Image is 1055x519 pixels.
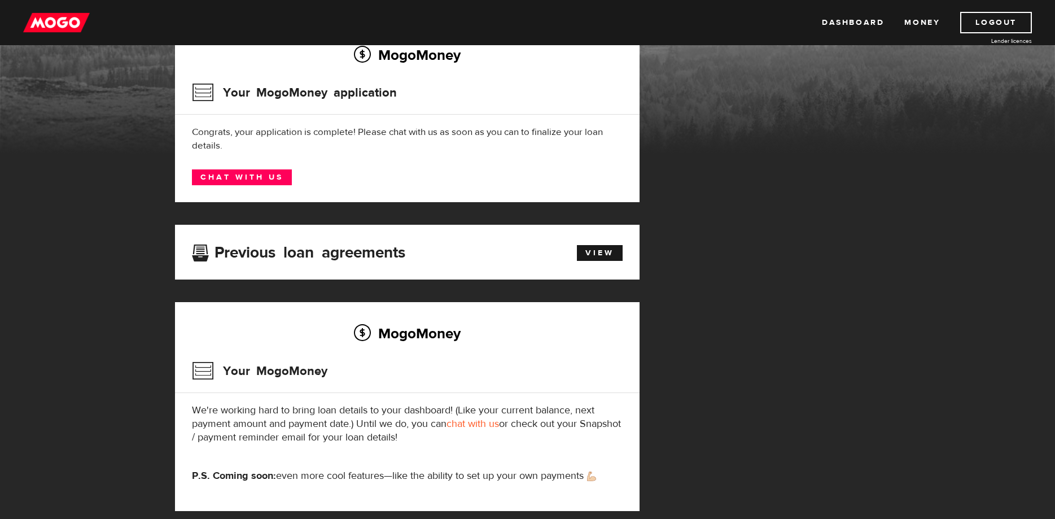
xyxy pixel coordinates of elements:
[192,169,292,185] a: Chat with us
[192,404,623,444] p: We're working hard to bring loan details to your dashboard! (Like your current balance, next paym...
[577,245,623,261] a: View
[192,243,405,258] h3: Previous loan agreements
[904,12,940,33] a: Money
[192,321,623,345] h2: MogoMoney
[192,43,623,67] h2: MogoMoney
[960,12,1032,33] a: Logout
[829,256,1055,519] iframe: LiveChat chat widget
[947,37,1032,45] a: Lender licences
[192,78,397,107] h3: Your MogoMoney application
[192,356,327,386] h3: Your MogoMoney
[192,125,623,152] div: Congrats, your application is complete! Please chat with us as soon as you can to finalize your l...
[822,12,884,33] a: Dashboard
[192,469,623,483] p: even more cool features—like the ability to set up your own payments
[23,12,90,33] img: mogo_logo-11ee424be714fa7cbb0f0f49df9e16ec.png
[446,417,499,430] a: chat with us
[587,472,596,481] img: strong arm emoji
[192,469,276,482] strong: P.S. Coming soon:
